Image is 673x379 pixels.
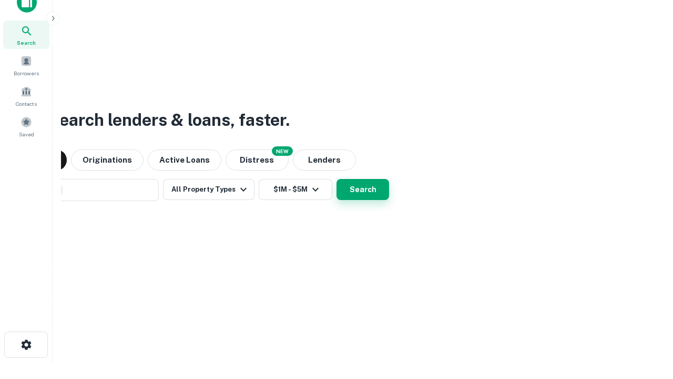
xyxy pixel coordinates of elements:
span: Saved [19,130,34,138]
h3: Search lenders & loans, faster. [48,107,290,133]
button: Search distressed loans with lien and other non-mortgage details. [226,149,289,171]
div: NEW [272,146,293,156]
span: Borrowers [14,69,39,77]
button: $1M - $5M [259,179,332,200]
span: Search [17,38,36,47]
a: Borrowers [3,51,49,79]
a: Contacts [3,82,49,110]
span: Contacts [16,99,37,108]
button: Lenders [293,149,356,171]
button: Active Loans [148,149,221,171]
button: All Property Types [163,179,254,200]
a: Search [3,21,49,49]
iframe: Chat Widget [620,295,673,345]
button: Originations [71,149,144,171]
button: Search [336,179,389,200]
a: Saved [3,112,49,141]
